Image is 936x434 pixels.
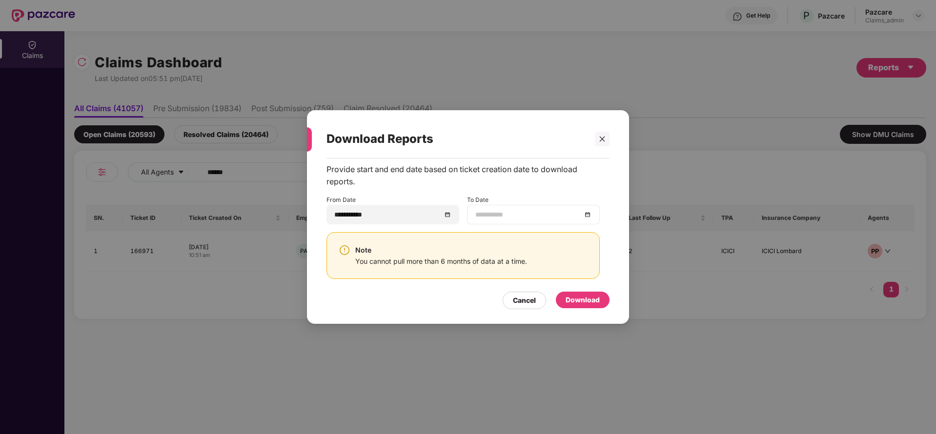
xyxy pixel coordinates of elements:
[513,295,536,306] div: Cancel
[326,163,600,188] div: Provide start and end date based on ticket creation date to download reports.
[599,136,606,142] span: close
[326,196,459,224] div: From Date
[339,244,350,256] img: svg+xml;base64,PHN2ZyBpZD0iV2FybmluZ18tXzI0eDI0IiBkYXRhLW5hbWU9Ildhcm5pbmcgLSAyNHgyNCIgeG1sbnM9Im...
[467,196,600,224] div: To Date
[326,120,586,158] div: Download Reports
[355,256,527,267] div: You cannot pull more than 6 months of data at a time.
[566,295,600,305] div: Download
[355,244,527,256] div: Note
